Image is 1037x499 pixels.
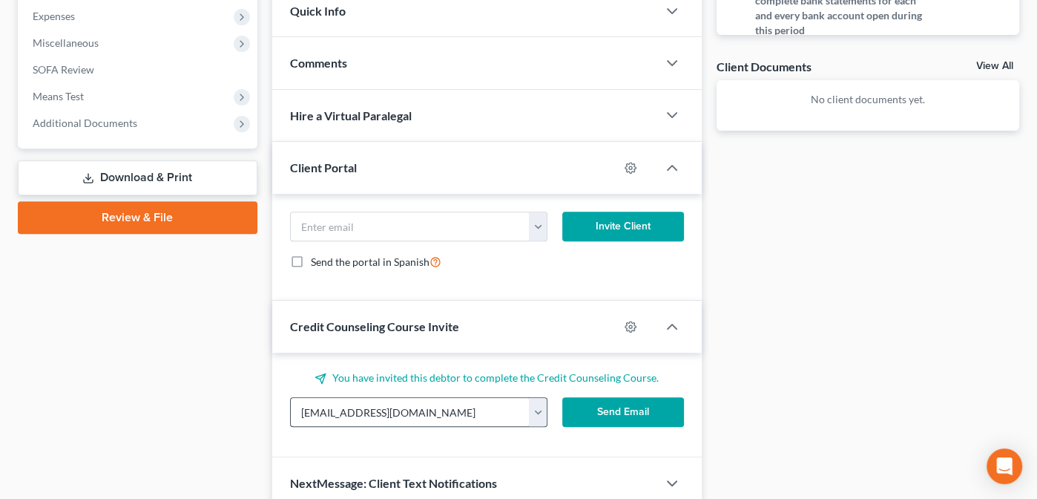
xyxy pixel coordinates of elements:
input: Enter email [291,212,530,241]
span: Send the portal in Spanish [311,255,429,268]
a: SOFA Review [21,56,257,83]
a: Review & File [18,201,257,234]
p: You have invited this debtor to complete the Credit Counseling Course. [290,371,684,385]
span: Hire a Virtual Paralegal [290,108,412,123]
span: Quick Info [290,4,346,18]
button: Invite Client [562,212,684,241]
span: Client Portal [290,160,357,175]
span: NextMessage: Client Text Notifications [290,476,497,490]
div: Client Documents [717,59,812,74]
span: Expenses [33,10,75,22]
span: Credit Counseling Course Invite [290,319,459,333]
span: Comments [290,56,347,70]
div: Open Intercom Messenger [987,449,1022,484]
span: Means Test [33,90,84,102]
span: Miscellaneous [33,36,99,49]
a: View All [976,61,1013,71]
p: No client documents yet. [728,92,1007,107]
input: Enter email [291,398,530,426]
a: Download & Print [18,160,257,195]
button: Send Email [562,397,684,427]
span: SOFA Review [33,63,94,76]
span: Additional Documents [33,117,137,129]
